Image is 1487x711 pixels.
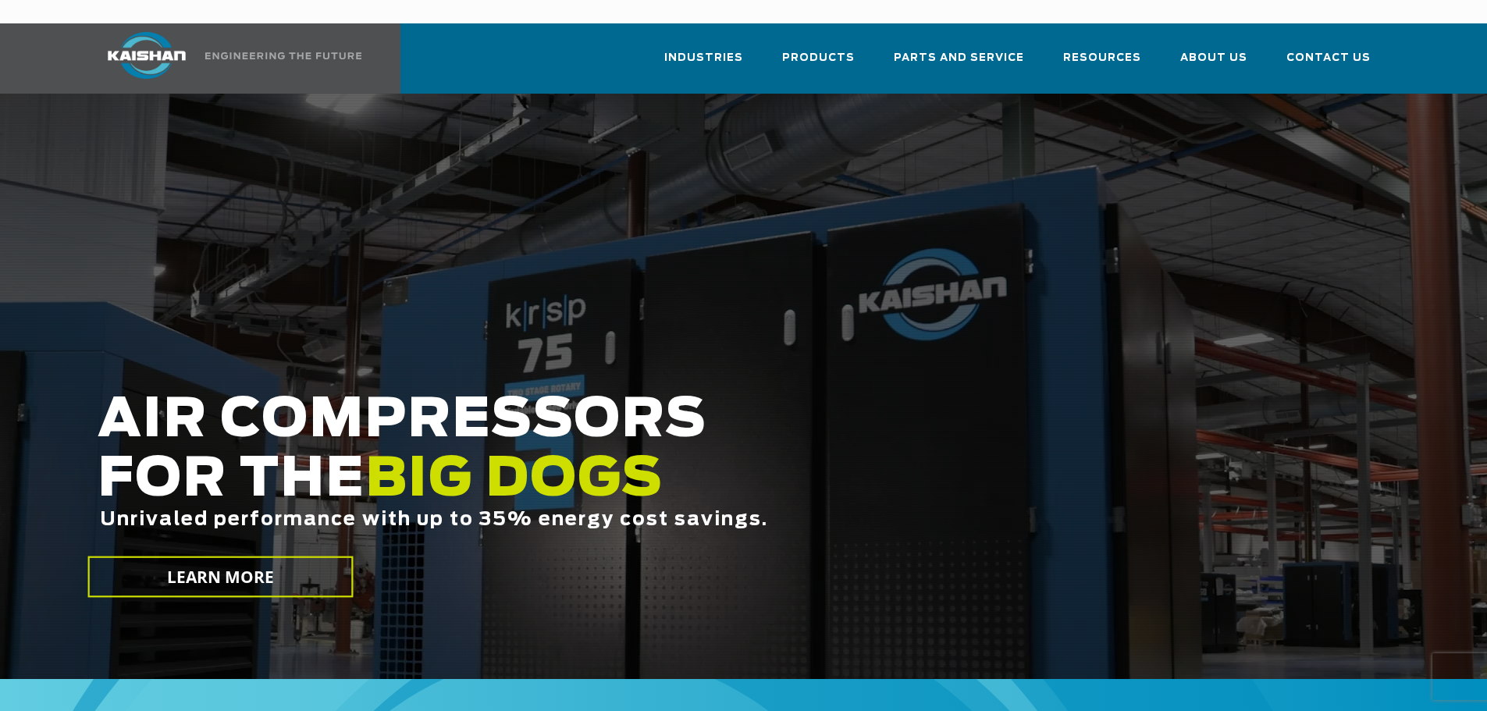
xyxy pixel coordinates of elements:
a: Industries [664,37,743,91]
span: Unrivaled performance with up to 35% energy cost savings. [100,510,768,529]
span: Contact Us [1286,49,1371,67]
span: Industries [664,49,743,67]
span: Products [782,49,855,67]
img: Engineering the future [205,52,361,59]
a: About Us [1180,37,1247,91]
a: LEARN MORE [87,556,353,598]
a: Contact Us [1286,37,1371,91]
h2: AIR COMPRESSORS FOR THE [98,391,1172,579]
span: LEARN MORE [166,566,274,588]
a: Products [782,37,855,91]
span: Resources [1063,49,1141,67]
span: Parts and Service [894,49,1024,67]
span: BIG DOGS [365,453,663,507]
a: Parts and Service [894,37,1024,91]
a: Resources [1063,37,1141,91]
img: kaishan logo [88,32,205,79]
span: About Us [1180,49,1247,67]
a: Kaishan USA [88,23,365,94]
